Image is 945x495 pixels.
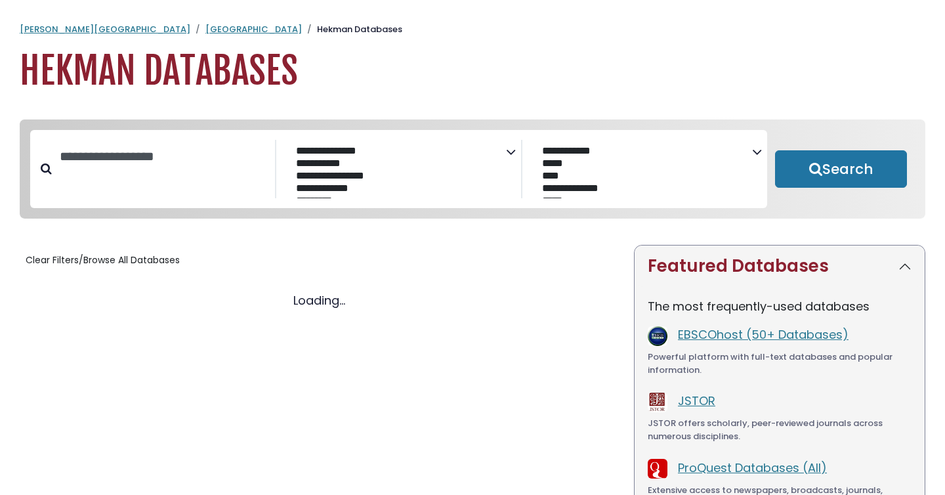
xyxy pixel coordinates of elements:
input: Search database by title or keyword [52,146,275,167]
select: Database Subject Filter [287,142,506,198]
nav: Search filters [20,119,925,219]
button: Clear Filters/Browse All Databases [20,250,186,270]
li: Hekman Databases [302,23,402,36]
a: ProQuest Databases (All) [678,460,827,476]
p: The most frequently-used databases [648,297,912,315]
div: JSTOR offers scholarly, peer-reviewed journals across numerous disciplines. [648,417,912,442]
a: [GEOGRAPHIC_DATA] [205,23,302,35]
h1: Hekman Databases [20,49,925,93]
a: JSTOR [678,393,715,409]
button: Featured Databases [635,246,925,287]
select: Database Vendors Filter [533,142,752,198]
nav: breadcrumb [20,23,925,36]
div: Loading... [20,291,618,309]
a: EBSCOhost (50+ Databases) [678,326,849,343]
a: [PERSON_NAME][GEOGRAPHIC_DATA] [20,23,190,35]
button: Submit for Search Results [775,150,907,188]
div: Powerful platform with full-text databases and popular information. [648,351,912,376]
